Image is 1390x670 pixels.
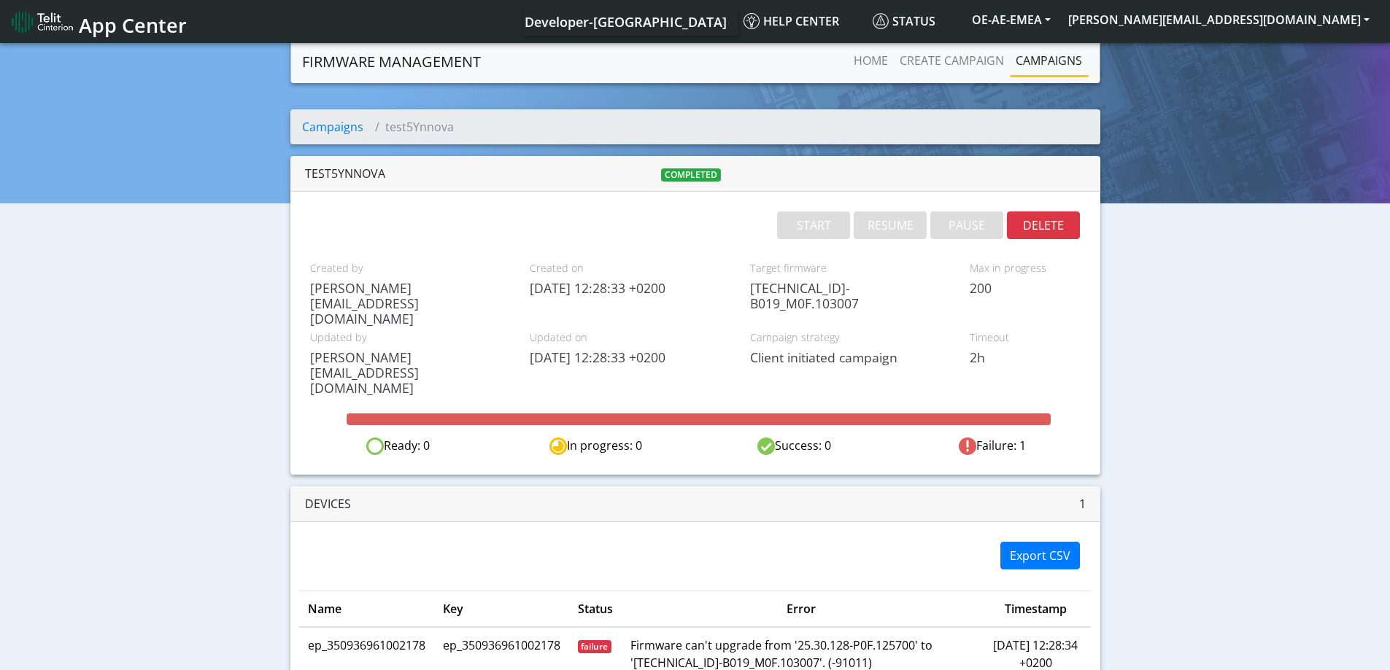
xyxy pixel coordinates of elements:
img: fail.svg [959,437,976,455]
span: Target firmware [750,260,949,276]
div: Failure: 1 [893,437,1091,455]
button: DELETE [1007,211,1080,239]
span: Created by [310,260,509,276]
a: Campaigns [1010,46,1088,75]
div: test5Ynnova [305,165,563,182]
div: Success: 0 [695,437,893,455]
span: Status [873,13,935,29]
a: Status [867,7,963,36]
button: Export CSV [1000,542,1080,569]
span: Timeout [970,330,1080,346]
div: 1 [695,495,1086,513]
span: Campaign strategy [750,330,949,346]
span: Updated on [530,330,728,346]
span: Help center [744,13,839,29]
span: Client initiated campaign [750,350,949,365]
li: test5Ynnova [363,118,454,136]
span: Updated by [310,330,509,346]
th: Timestamp [980,591,1091,628]
th: Name [299,591,434,628]
div: Ready: 0 [299,437,497,455]
button: [PERSON_NAME][EMAIL_ADDRESS][DOMAIN_NAME] [1059,7,1378,33]
img: status.svg [873,13,889,29]
th: Status [569,591,622,628]
a: Create campaign [894,46,1010,75]
a: App Center [12,6,185,37]
img: success.svg [757,437,775,455]
span: [DATE] 12:28:33 +0200 [530,281,728,296]
a: Firmware management [302,47,481,77]
span: Max in progress [970,260,1080,276]
span: Developer-[GEOGRAPHIC_DATA] [525,13,727,31]
span: 200 [970,281,1080,296]
span: failure [578,640,612,653]
div: In progress: 0 [497,437,695,455]
span: Created on [530,260,728,276]
span: App Center [79,12,187,39]
span: [PERSON_NAME][EMAIL_ADDRESS][DOMAIN_NAME] [310,350,509,396]
th: Key [434,591,569,628]
nav: breadcrumb [290,109,1100,144]
a: Campaigns [302,119,363,135]
a: Your current platform instance [524,7,726,36]
a: Help center [738,7,867,36]
span: [TECHNICAL_ID]-B019_M0F.103007 [750,281,949,311]
img: logo-telit-cinterion-gw-new.png [12,10,73,34]
div: Devices [305,495,695,513]
img: in-progress.svg [549,437,567,455]
th: Error [622,591,981,628]
img: knowledge.svg [744,13,760,29]
img: ready.svg [366,437,384,455]
a: Home [848,46,894,75]
span: completed [661,168,721,182]
span: [DATE] 12:28:33 +0200 [530,350,728,365]
span: 2h [970,350,1080,365]
span: [PERSON_NAME][EMAIL_ADDRESS][DOMAIN_NAME] [310,281,509,327]
button: OE-AE-EMEA [963,7,1059,33]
